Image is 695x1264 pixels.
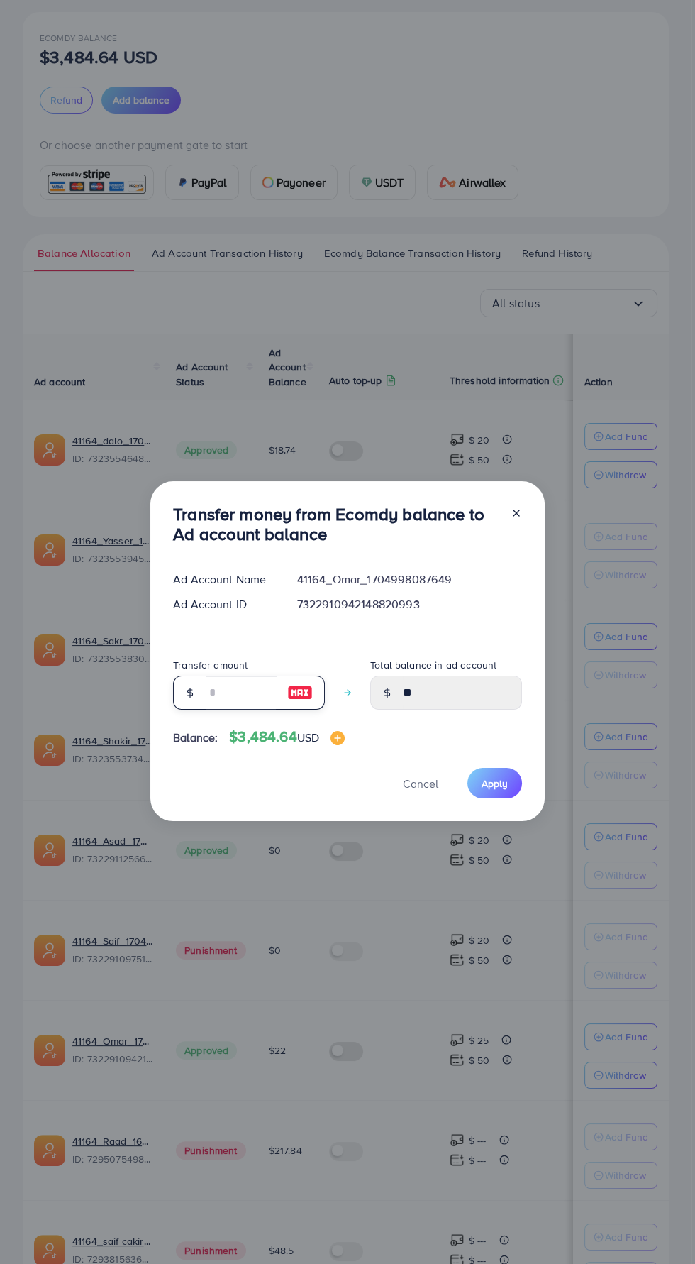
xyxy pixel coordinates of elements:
[162,596,286,612] div: Ad Account ID
[403,776,438,791] span: Cancel
[162,571,286,588] div: Ad Account Name
[482,776,508,791] span: Apply
[173,730,218,746] span: Balance:
[286,596,533,612] div: 7322910942148820993
[297,730,319,745] span: USD
[635,1200,684,1253] iframe: Chat
[467,768,522,798] button: Apply
[173,504,499,545] h3: Transfer money from Ecomdy balance to Ad account balance
[286,571,533,588] div: 41164_Omar_1704998087649
[385,768,456,798] button: Cancel
[330,731,345,745] img: image
[229,728,345,746] h4: $3,484.64
[287,684,313,701] img: image
[173,658,248,672] label: Transfer amount
[370,658,496,672] label: Total balance in ad account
